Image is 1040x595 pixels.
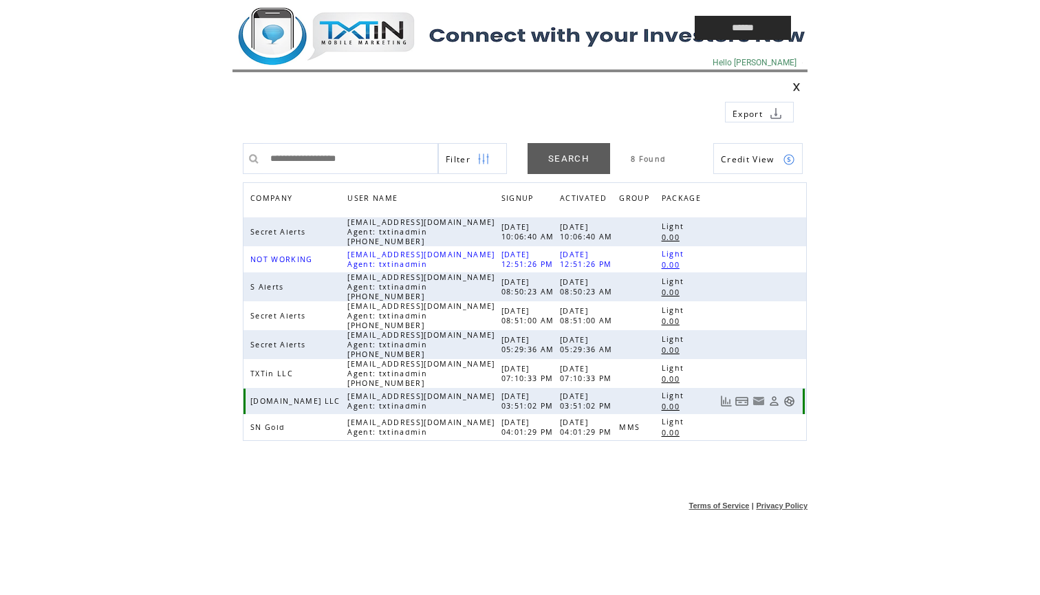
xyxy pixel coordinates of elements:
span: [DATE] 10:06:40 AM [501,222,558,241]
span: [DATE] 08:50:23 AM [501,277,558,296]
span: [DATE] 12:51:26 PM [501,250,557,269]
span: 0.00 [662,288,683,297]
a: Resend welcome email to this user [752,395,765,407]
a: View Bills [735,396,749,407]
span: 0.00 [662,316,683,326]
span: [DATE] 04:01:29 PM [560,418,616,437]
span: [DATE] 08:50:23 AM [560,277,616,296]
span: Secret Alerts [250,340,309,349]
a: 0.00 [662,344,686,356]
span: PACKAGE [662,190,704,210]
span: [EMAIL_ADDRESS][DOMAIN_NAME] Agent: txtinadmin [PHONE_NUMBER] [347,330,495,359]
span: [DATE] 05:29:36 AM [501,335,558,354]
span: USER NAME [347,190,401,210]
span: 0.00 [662,428,683,437]
a: View Usage [720,396,732,407]
span: ACTIVATED [560,190,610,210]
span: [DATE] 07:10:33 PM [560,364,616,383]
a: 0.00 [662,373,686,385]
span: [DATE] 10:06:40 AM [560,222,616,241]
a: Support [783,396,795,407]
a: SEARCH [528,143,610,174]
a: Export [725,102,794,122]
a: 0.00 [662,315,686,327]
a: 0.00 [662,259,686,270]
span: TXTin LLC [250,369,296,378]
img: credits.png [783,153,795,166]
span: | [752,501,754,510]
span: [EMAIL_ADDRESS][DOMAIN_NAME] Agent: txtinadmin [PHONE_NUMBER] [347,272,495,301]
span: Show Credits View [721,153,774,165]
span: SIGNUP [501,190,537,210]
a: View Profile [768,396,780,407]
span: Light [662,334,688,344]
span: Light [662,305,688,315]
span: [EMAIL_ADDRESS][DOMAIN_NAME] Agent: txtinadmin [PHONE_NUMBER] [347,217,495,246]
span: Light [662,277,688,286]
a: PACKAGE [662,190,708,210]
span: [EMAIL_ADDRESS][DOMAIN_NAME] Agent: txtinadmin [347,418,495,437]
span: GROUP [619,190,653,210]
span: [EMAIL_ADDRESS][DOMAIN_NAME] Agent: txtinadmin [PHONE_NUMBER] [347,301,495,330]
span: Light [662,363,688,373]
img: filters.png [477,144,490,175]
span: [DATE] 08:51:00 AM [501,306,558,325]
a: Terms of Service [689,501,750,510]
img: download.png [770,107,782,120]
a: 0.00 [662,231,686,243]
span: [DATE] 12:51:26 PM [560,250,616,269]
a: ACTIVATED [560,190,614,210]
span: [DATE] 07:10:33 PM [501,364,557,383]
span: [DOMAIN_NAME] LLC [250,396,344,406]
span: Light [662,221,688,231]
span: [EMAIL_ADDRESS][DOMAIN_NAME] Agent: txtinadmin [347,250,495,269]
span: Hello [PERSON_NAME] [713,58,797,67]
span: 8 Found [631,154,666,164]
span: Light [662,391,688,400]
span: [DATE] 05:29:36 AM [560,335,616,354]
span: 0.00 [662,374,683,384]
span: [DATE] 08:51:00 AM [560,306,616,325]
span: Show filters [446,153,470,165]
a: Credit View [713,143,803,174]
a: GROUP [619,190,656,210]
a: Privacy Policy [756,501,808,510]
a: COMPANY [250,193,296,202]
span: COMPANY [250,190,296,210]
span: MMS [619,422,643,432]
span: NOT WORKING [250,255,316,264]
span: SN Gold [250,422,288,432]
span: S Alerts [250,282,288,292]
a: 0.00 [662,426,686,438]
a: 0.00 [662,286,686,298]
a: USER NAME [347,193,401,202]
span: 0.00 [662,232,683,242]
span: [DATE] 03:51:02 PM [560,391,616,411]
span: [EMAIL_ADDRESS][DOMAIN_NAME] Agent: txtinadmin [PHONE_NUMBER] [347,359,495,388]
span: 0.00 [662,260,683,270]
a: 0.00 [662,400,686,412]
span: Light [662,417,688,426]
span: Secret Alerts [250,227,309,237]
a: SIGNUP [501,193,537,202]
span: 0.00 [662,402,683,411]
a: Filter [438,143,507,174]
span: [DATE] 04:01:29 PM [501,418,557,437]
span: 0.00 [662,345,683,355]
span: Export to csv file [733,108,763,120]
span: [EMAIL_ADDRESS][DOMAIN_NAME] Agent: txtinadmin [347,391,495,411]
span: Secret Alerts [250,311,309,321]
span: [DATE] 03:51:02 PM [501,391,557,411]
span: Light [662,249,688,259]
